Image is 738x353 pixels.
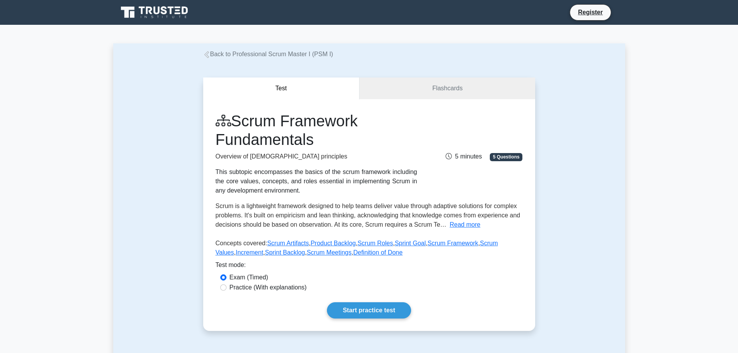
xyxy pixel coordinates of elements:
[216,260,523,273] div: Test mode:
[427,240,478,246] a: Scrum Framework
[203,77,360,100] button: Test
[307,249,352,256] a: Scrum Meetings
[230,283,307,292] label: Practice (With explanations)
[446,153,482,160] span: 5 minutes
[267,240,309,246] a: Scrum Artifacts
[216,167,417,195] div: This subtopic encompasses the basics of the scrum framework including the core values, concepts, ...
[265,249,305,256] a: Sprint Backlog
[216,239,523,260] p: Concepts covered: , , , , , , , , ,
[216,203,520,228] span: Scrum is a lightweight framework designed to help teams deliver value through adaptive solutions ...
[327,302,411,319] a: Start practice test
[450,220,480,229] button: Read more
[395,240,426,246] a: Sprint Goal
[230,273,268,282] label: Exam (Timed)
[490,153,522,161] span: 5 Questions
[359,77,535,100] a: Flashcards
[358,240,393,246] a: Scrum Roles
[573,7,607,17] a: Register
[216,152,417,161] p: Overview of [DEMOGRAPHIC_DATA] principles
[353,249,403,256] a: Definition of Done
[216,112,417,149] h1: Scrum Framework Fundamentals
[236,249,263,256] a: Increment
[203,51,333,57] a: Back to Professional Scrum Master I (PSM I)
[311,240,356,246] a: Product Backlog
